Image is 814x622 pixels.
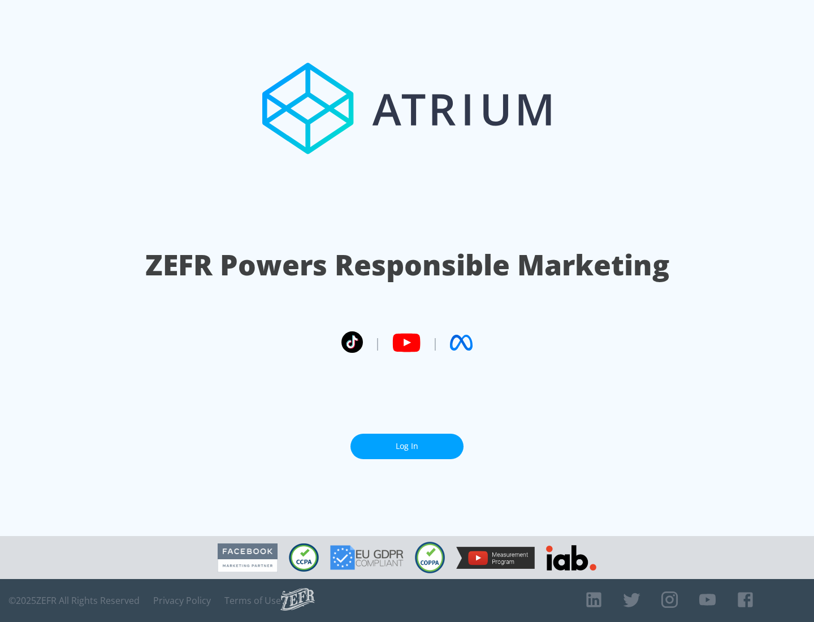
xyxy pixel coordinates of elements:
span: © 2025 ZEFR All Rights Reserved [8,595,140,606]
a: Log In [350,434,464,459]
img: CCPA Compliant [289,543,319,572]
a: Terms of Use [224,595,281,606]
img: GDPR Compliant [330,545,404,570]
span: | [432,334,439,351]
a: Privacy Policy [153,595,211,606]
img: Facebook Marketing Partner [218,543,278,572]
img: IAB [546,545,596,571]
h1: ZEFR Powers Responsible Marketing [145,245,669,284]
img: YouTube Measurement Program [456,547,535,569]
img: COPPA Compliant [415,542,445,573]
span: | [374,334,381,351]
